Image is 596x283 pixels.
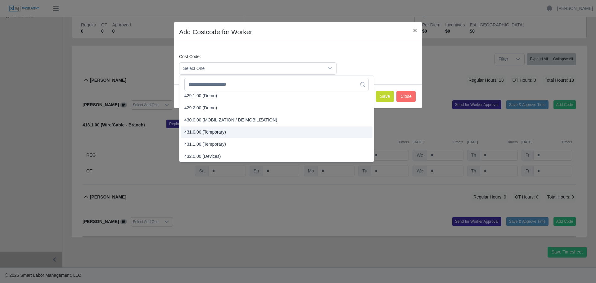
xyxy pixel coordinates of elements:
button: Close [396,91,416,102]
span: 432.0.00 (Devices) [184,153,221,160]
li: 431.1.00 (Temporary) [181,139,372,150]
button: Save [376,91,394,102]
li: 429.2.00 (Demo) [181,102,372,114]
label: Cost Code: [179,53,201,60]
h4: Add Costcode for Worker [179,27,252,37]
span: Select One [179,63,324,74]
span: 429.1.00 (Demo) [184,93,217,99]
span: 429.2.00 (Demo) [184,105,217,111]
button: Close [408,22,422,39]
li: 432.0.00 (Devices) [181,151,372,162]
span: 431.0.00 (Temporary) [184,129,226,135]
span: × [413,27,417,34]
li: 429.1.00 (Demo) [181,90,372,102]
li: 430.0.00 (MOBILIZATION / DE-MOBILIZATION) [181,114,372,126]
span: 431.1.00 (Temporary) [184,141,226,148]
li: 431.0.00 (Temporary) [181,126,372,138]
span: 430.0.00 (MOBILIZATION / DE-MOBILIZATION) [184,117,277,123]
